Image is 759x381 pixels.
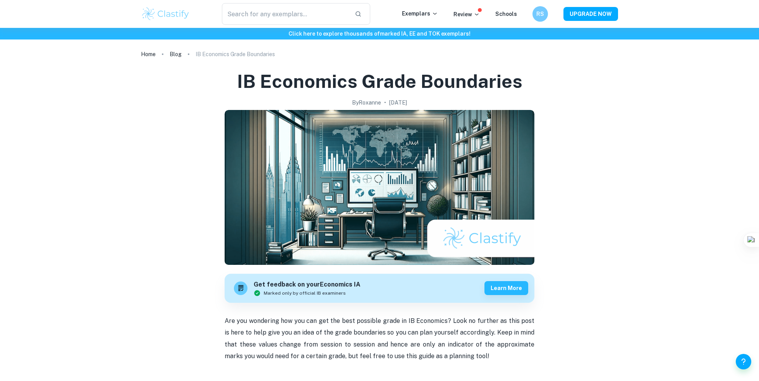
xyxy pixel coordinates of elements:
[532,6,548,22] button: RS
[563,7,618,21] button: UPGRADE NOW
[352,98,381,107] h2: By Roxanne
[736,354,751,369] button: Help and Feedback
[222,3,349,25] input: Search for any exemplars...
[2,29,757,38] h6: Click here to explore thousands of marked IA, EE and TOK exemplars !
[237,69,522,94] h1: IB Economics Grade Boundaries
[384,98,386,107] p: •
[536,10,545,18] h6: RS
[389,98,407,107] h2: [DATE]
[196,50,275,58] p: IB Economics Grade Boundaries
[264,290,346,297] span: Marked only by official IB examiners
[495,11,517,17] a: Schools
[141,6,190,22] img: Clastify logo
[141,49,156,60] a: Home
[170,49,182,60] a: Blog
[225,110,534,265] img: IB Economics Grade Boundaries cover image
[225,274,534,303] a: Get feedback on yourEconomics IAMarked only by official IB examinersLearn more
[225,315,534,362] p: Are you wondering how you can get the best possible grade in IB Economics? Look no further as thi...
[453,10,480,19] p: Review
[402,9,438,18] p: Exemplars
[484,281,528,295] button: Learn more
[254,280,361,290] h6: Get feedback on your Economics IA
